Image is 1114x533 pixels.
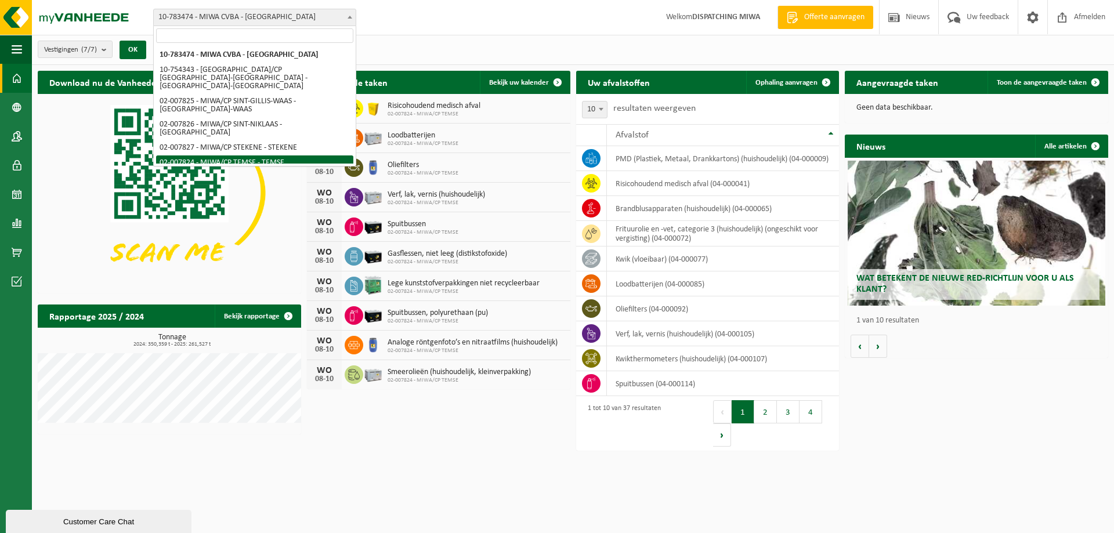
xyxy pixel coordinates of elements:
[388,309,488,318] span: Spuitbussen, polyurethaan (pu)
[215,304,300,328] a: Bekijk rapportage
[156,117,353,140] li: 02-007826 - MIWA/CP SINT-NIKLAAS - [GEOGRAPHIC_DATA]
[988,71,1107,94] a: Toon de aangevraagde taken
[313,375,336,383] div: 08-10
[388,140,458,147] span: 02-007824 - MIWA/CP TEMSE
[388,377,531,384] span: 02-007824 - MIWA/CP TEMSE
[800,400,822,423] button: 4
[388,249,507,259] span: Gasflessen, niet leeg (distikstofoxide)
[313,277,336,287] div: WO
[746,71,838,94] a: Ophaling aanvragen
[582,101,607,118] span: 10
[6,507,194,533] iframe: chat widget
[363,304,383,324] img: PB-LB-0680-HPE-BK-11
[777,6,873,29] a: Offerte aanvragen
[388,111,480,118] span: 02-007824 - MIWA/CP TEMSE
[388,347,558,354] span: 02-007824 - MIWA/CP TEMSE
[388,368,531,377] span: Smeerolieën (huishoudelijk, kleinverpakking)
[777,400,800,423] button: 3
[388,101,480,111] span: Risicohoudend medisch afval
[613,104,696,113] label: resultaten weergeven
[44,333,301,347] h3: Tonnage
[851,335,869,358] button: Vorige
[313,248,336,257] div: WO
[997,79,1087,86] span: Toon de aangevraagde taken
[154,9,356,26] span: 10-783474 - MIWA CVBA - SINT-NIKLAAS
[607,221,840,246] td: frituurolie en -vet, categorie 3 (huishoudelijk) (ongeschikt voor vergisting) (04-000072)
[845,71,950,93] h2: Aangevraagde taken
[607,296,840,321] td: oliefilters (04-000092)
[576,71,661,93] h2: Uw afvalstoffen
[38,41,113,58] button: Vestigingen(7/7)
[156,48,353,63] li: 10-783474 - MIWA CVBA - [GEOGRAPHIC_DATA]
[156,155,353,171] li: 02-007824 - MIWA/CP TEMSE - TEMSE
[313,198,336,206] div: 08-10
[607,196,840,221] td: brandblusapparaten (huishoudelijk) (04-000065)
[388,279,540,288] span: Lege kunststofverpakkingen niet recycleerbaar
[845,135,897,157] h2: Nieuws
[388,161,458,170] span: Oliefilters
[801,12,867,23] span: Offerte aanvragen
[869,335,887,358] button: Volgende
[363,245,383,265] img: PB-LB-0680-HPE-BK-11
[388,259,507,266] span: 02-007824 - MIWA/CP TEMSE
[856,317,1102,325] p: 1 van 10 resultaten
[856,274,1074,294] span: Wat betekent de nieuwe RED-richtlijn voor u als klant?
[313,336,336,346] div: WO
[607,346,840,371] td: kwikthermometers (huishoudelijk) (04-000107)
[388,338,558,347] span: Analoge röntgenfoto’s en nitraatfilms (huishoudelijk)
[754,400,777,423] button: 2
[583,101,607,118] span: 10
[607,321,840,346] td: verf, lak, vernis (huishoudelijk) (04-000105)
[363,127,383,147] img: PB-LB-0680-HPE-GY-11
[388,318,488,325] span: 02-007824 - MIWA/CP TEMSE
[480,71,569,94] a: Bekijk uw kalender
[313,257,336,265] div: 08-10
[153,9,356,26] span: 10-783474 - MIWA CVBA - SINT-NIKLAAS
[313,168,336,176] div: 08-10
[313,316,336,324] div: 08-10
[848,161,1106,306] a: Wat betekent de nieuwe RED-richtlijn voor u als klant?
[363,186,383,206] img: PB-LB-0680-HPE-GY-11
[388,131,458,140] span: Loodbatterijen
[388,190,485,200] span: Verf, lak, vernis (huishoudelijk)
[81,46,97,53] count: (7/7)
[44,342,301,347] span: 2024: 350,359 t - 2025: 261,527 t
[313,307,336,316] div: WO
[313,366,336,375] div: WO
[313,346,336,354] div: 08-10
[388,200,485,206] span: 02-007824 - MIWA/CP TEMSE
[363,274,383,296] img: PB-HB-1400-HPE-GN-11
[388,229,458,236] span: 02-007824 - MIWA/CP TEMSE
[755,79,818,86] span: Ophaling aanvragen
[313,218,336,227] div: WO
[363,216,383,235] img: PB-LB-0680-HPE-BK-11
[120,41,146,59] button: OK
[44,41,97,59] span: Vestigingen
[156,94,353,117] li: 02-007825 - MIWA/CP SINT-GILLIS-WAAS - [GEOGRAPHIC_DATA]-WAAS
[489,79,549,86] span: Bekijk uw kalender
[607,171,840,196] td: risicohoudend medisch afval (04-000041)
[607,271,840,296] td: loodbatterijen (04-000085)
[313,287,336,295] div: 08-10
[388,170,458,177] span: 02-007824 - MIWA/CP TEMSE
[363,157,383,176] img: PB-OT-0120-HPE-00-02
[607,371,840,396] td: spuitbussen (04-000114)
[363,364,383,383] img: PB-LB-0680-HPE-GY-11
[363,334,383,354] img: PB-OT-0120-HPE-00-02
[692,13,760,21] strong: DISPATCHING MIWA
[713,423,731,447] button: Next
[732,400,754,423] button: 1
[38,304,155,327] h2: Rapportage 2025 / 2024
[313,227,336,235] div: 08-10
[582,399,661,448] div: 1 tot 10 van 37 resultaten
[388,288,540,295] span: 02-007824 - MIWA/CP TEMSE
[616,130,649,140] span: Afvalstof
[313,188,336,198] div: WO
[38,71,193,93] h2: Download nu de Vanheede+ app!
[713,400,732,423] button: Previous
[156,140,353,155] li: 02-007827 - MIWA/CP STEKENE - STEKENE
[363,97,383,117] img: LP-SB-00050-HPE-22
[38,94,301,291] img: Download de VHEPlus App
[1035,135,1107,158] a: Alle artikelen
[607,146,840,171] td: PMD (Plastiek, Metaal, Drankkartons) (huishoudelijk) (04-000009)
